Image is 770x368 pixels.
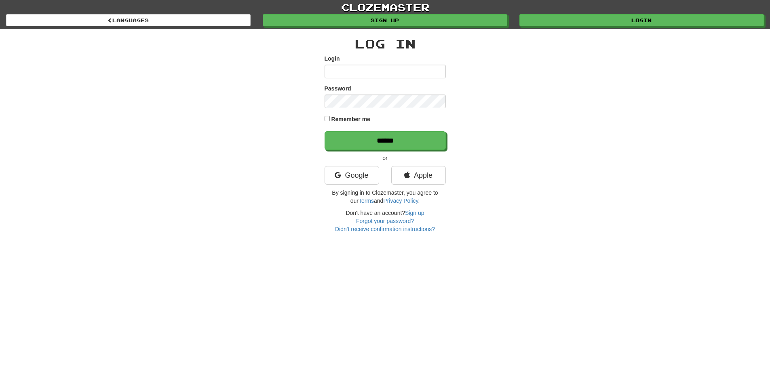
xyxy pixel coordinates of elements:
p: By signing in to Clozemaster, you agree to our and . [325,189,446,205]
a: Didn't receive confirmation instructions? [335,226,435,232]
a: Apple [391,166,446,185]
label: Login [325,55,340,63]
a: Sign up [263,14,507,26]
a: Terms [359,198,374,204]
a: Sign up [405,210,424,216]
h2: Log In [325,37,446,50]
div: Don't have an account? [325,209,446,233]
a: Forgot your password? [356,218,414,224]
p: or [325,154,446,162]
a: Privacy Policy [383,198,418,204]
a: Login [519,14,764,26]
a: Languages [6,14,251,26]
label: Password [325,84,351,93]
a: Google [325,166,379,185]
label: Remember me [331,115,370,123]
